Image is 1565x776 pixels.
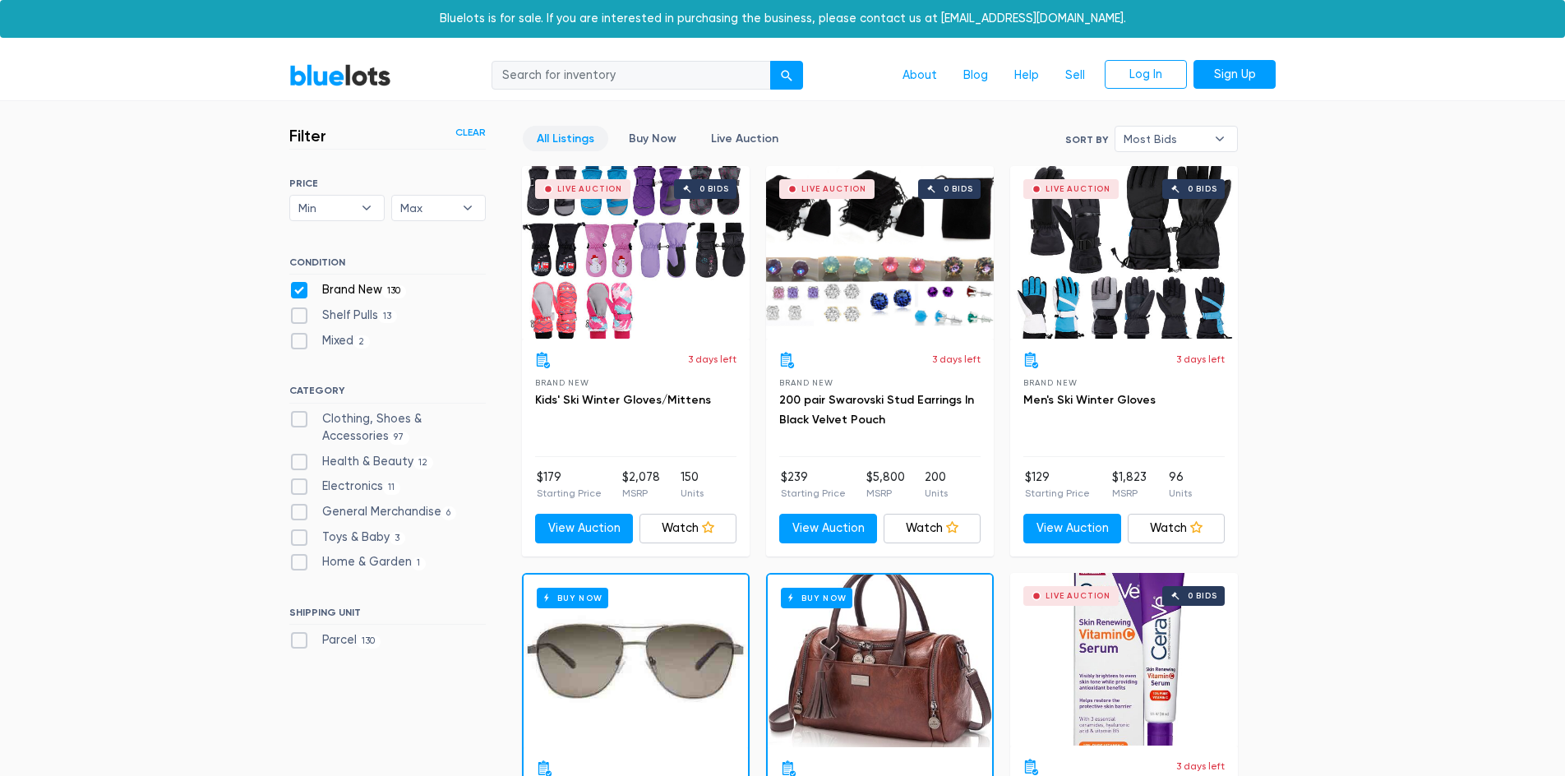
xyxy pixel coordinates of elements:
a: Watch [639,514,737,543]
p: MSRP [1112,486,1147,501]
a: All Listings [523,126,608,151]
span: 130 [382,285,406,298]
a: Help [1001,60,1052,91]
span: Max [400,196,455,220]
a: View Auction [535,514,633,543]
label: Home & Garden [289,553,426,571]
a: Blog [950,60,1001,91]
p: MSRP [866,486,905,501]
li: 96 [1169,469,1192,501]
div: Live Auction [801,185,866,193]
div: Live Auction [557,185,622,193]
p: 3 days left [1176,352,1225,367]
label: Health & Beauty [289,453,433,471]
a: Sell [1052,60,1098,91]
a: View Auction [779,514,877,543]
div: Live Auction [1046,592,1110,600]
span: 97 [389,432,409,445]
span: 1 [412,557,426,570]
label: Mixed [289,332,370,350]
span: Brand New [535,378,589,387]
label: Brand New [289,281,406,299]
p: Starting Price [1025,486,1090,501]
li: $5,800 [866,469,905,501]
b: ▾ [450,196,485,220]
h6: Buy Now [537,588,608,608]
span: 2 [353,335,370,349]
a: Live Auction [697,126,792,151]
li: 200 [925,469,948,501]
p: Starting Price [781,486,846,501]
a: Clear [455,125,486,140]
div: Live Auction [1046,185,1110,193]
a: BlueLots [289,63,391,87]
span: Min [298,196,353,220]
div: 0 bids [944,185,973,193]
label: Electronics [289,478,400,496]
p: Starting Price [537,486,602,501]
span: Most Bids [1124,127,1206,151]
h6: CATEGORY [289,385,486,403]
h6: CONDITION [289,256,486,275]
li: $129 [1025,469,1090,501]
a: 200 pair Swarovski Stud Earrings In Black Velvet Pouch [779,393,974,427]
h6: SHIPPING UNIT [289,607,486,625]
a: Sign Up [1193,60,1276,90]
span: 6 [441,506,456,520]
div: 0 bids [1188,592,1217,600]
p: Units [925,486,948,501]
h3: Filter [289,126,326,145]
b: ▾ [349,196,384,220]
div: 0 bids [699,185,729,193]
div: 0 bids [1188,185,1217,193]
a: Men's Ski Winter Gloves [1023,393,1156,407]
a: Buy Now [615,126,690,151]
a: Watch [1128,514,1226,543]
span: 3 [390,532,405,545]
label: Parcel [289,631,381,649]
label: Toys & Baby [289,529,405,547]
b: ▾ [1203,127,1237,151]
p: 3 days left [932,352,981,367]
a: Live Auction 0 bids [522,166,750,339]
li: $179 [537,469,602,501]
li: $239 [781,469,846,501]
a: Buy Now [524,575,748,747]
p: MSRP [622,486,660,501]
a: Log In [1105,60,1187,90]
h6: PRICE [289,178,486,189]
a: Kids' Ski Winter Gloves/Mittens [535,393,711,407]
label: Clothing, Shoes & Accessories [289,410,486,446]
span: 12 [413,456,433,469]
a: About [889,60,950,91]
li: 150 [681,469,704,501]
a: Live Auction 0 bids [1010,573,1238,746]
a: Watch [884,514,981,543]
span: 13 [378,310,397,323]
li: $2,078 [622,469,660,501]
a: Buy Now [768,575,992,747]
p: Units [1169,486,1192,501]
span: Brand New [1023,378,1077,387]
h6: Buy Now [781,588,852,608]
a: Live Auction 0 bids [766,166,994,339]
input: Search for inventory [492,61,771,90]
p: 3 days left [688,352,736,367]
label: General Merchandise [289,503,456,521]
span: 130 [357,635,381,649]
label: Sort By [1065,132,1108,147]
p: 3 days left [1176,759,1225,774]
a: View Auction [1023,514,1121,543]
a: Live Auction 0 bids [1010,166,1238,339]
p: Units [681,486,704,501]
label: Shelf Pulls [289,307,397,325]
span: 11 [383,482,400,495]
span: Brand New [779,378,833,387]
li: $1,823 [1112,469,1147,501]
